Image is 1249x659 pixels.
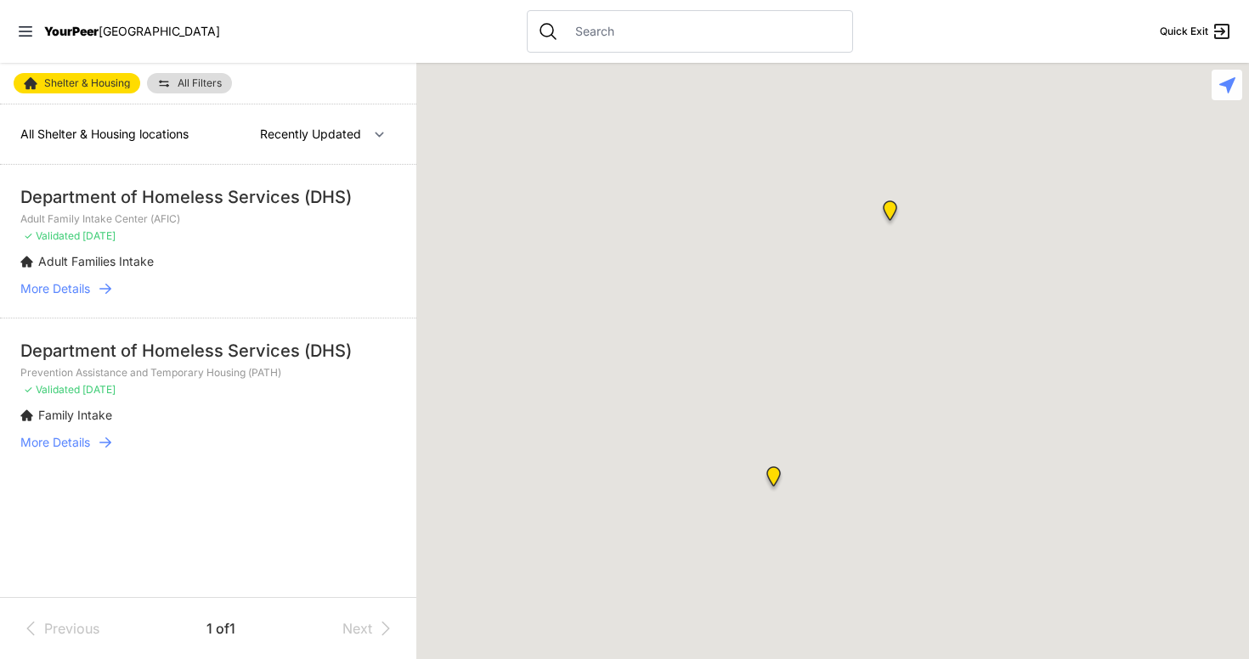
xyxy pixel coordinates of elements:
[24,229,80,242] span: ✓ Validated
[20,127,189,141] span: All Shelter & Housing locations
[99,24,220,38] span: [GEOGRAPHIC_DATA]
[20,434,396,451] a: More Details
[82,383,116,396] span: [DATE]
[178,78,222,88] span: All Filters
[82,229,116,242] span: [DATE]
[879,200,901,228] div: Prevention Assistance and Temporary Housing (PATH)
[565,23,842,40] input: Search
[20,280,396,297] a: More Details
[20,185,396,209] div: Department of Homeless Services (DHS)
[229,620,235,637] span: 1
[1160,21,1232,42] a: Quick Exit
[20,434,90,451] span: More Details
[147,73,232,93] a: All Filters
[763,466,784,493] div: Adult Family Intake Center (AFIC)
[44,26,220,37] a: YourPeer[GEOGRAPHIC_DATA]
[44,618,99,639] span: Previous
[206,620,216,637] span: 1
[24,383,80,396] span: ✓ Validated
[342,618,372,639] span: Next
[44,78,130,88] span: Shelter & Housing
[38,408,112,422] span: Family Intake
[20,280,90,297] span: More Details
[14,73,140,93] a: Shelter & Housing
[38,254,154,268] span: Adult Families Intake
[44,24,99,38] span: YourPeer
[20,366,396,380] p: Prevention Assistance and Temporary Housing (PATH)
[20,339,396,363] div: Department of Homeless Services (DHS)
[20,212,396,226] p: Adult Family Intake Center (AFIC)
[216,620,229,637] span: of
[1160,25,1208,38] span: Quick Exit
